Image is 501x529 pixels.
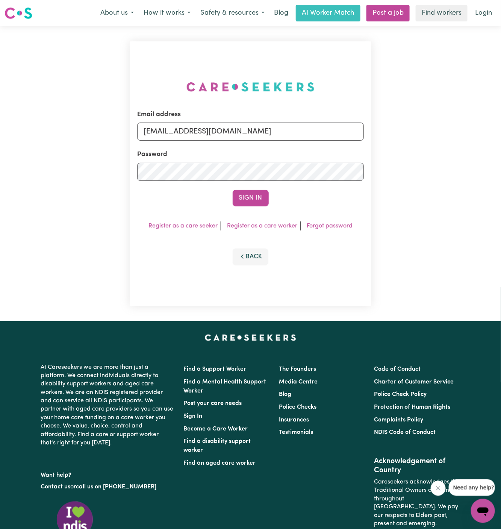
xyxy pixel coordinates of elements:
a: Register as a care worker [227,223,297,229]
a: Police Check Policy [374,391,427,397]
h2: Acknowledgement of Country [374,457,460,475]
a: Charter of Customer Service [374,379,454,385]
a: Sign In [184,413,203,419]
button: Safety & resources [195,5,269,21]
a: Protection of Human Rights [374,404,450,410]
a: NDIS Code of Conduct [374,429,436,435]
a: Code of Conduct [374,366,421,372]
button: Sign In [233,190,269,206]
label: Email address [137,110,181,120]
p: Want help? [41,468,175,479]
a: Find an aged care worker [184,460,256,466]
a: Blog [269,5,293,21]
a: Forgot password [307,223,353,229]
a: Careseekers home page [205,335,296,341]
a: Find a Mental Health Support Worker [184,379,266,394]
a: call us on [PHONE_NUMBER] [76,484,157,490]
iframe: Close message [431,481,446,496]
button: About us [95,5,139,21]
a: Police Checks [279,404,316,410]
a: Login [471,5,496,21]
a: Find a disability support worker [184,438,251,453]
a: Insurances [279,417,309,423]
a: Contact us [41,484,71,490]
iframe: Message from company [449,479,495,496]
a: Blog [279,391,291,397]
label: Password [137,150,167,159]
a: Find workers [416,5,468,21]
a: Register as a care seeker [148,223,218,229]
a: Media Centre [279,379,318,385]
a: Post your care needs [184,400,242,406]
a: The Founders [279,366,316,372]
button: Back [233,249,269,265]
a: Complaints Policy [374,417,423,423]
input: Email address [137,123,364,141]
img: Careseekers logo [5,6,32,20]
a: Careseekers logo [5,5,32,22]
p: At Careseekers we are more than just a platform. We connect individuals directly to disability su... [41,360,175,450]
a: AI Worker Match [296,5,360,21]
iframe: Button to launch messaging window [471,499,495,523]
a: Become a Care Worker [184,426,248,432]
button: How it works [139,5,195,21]
a: Post a job [366,5,410,21]
p: or [41,480,175,494]
a: Find a Support Worker [184,366,247,372]
a: Testimonials [279,429,313,435]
